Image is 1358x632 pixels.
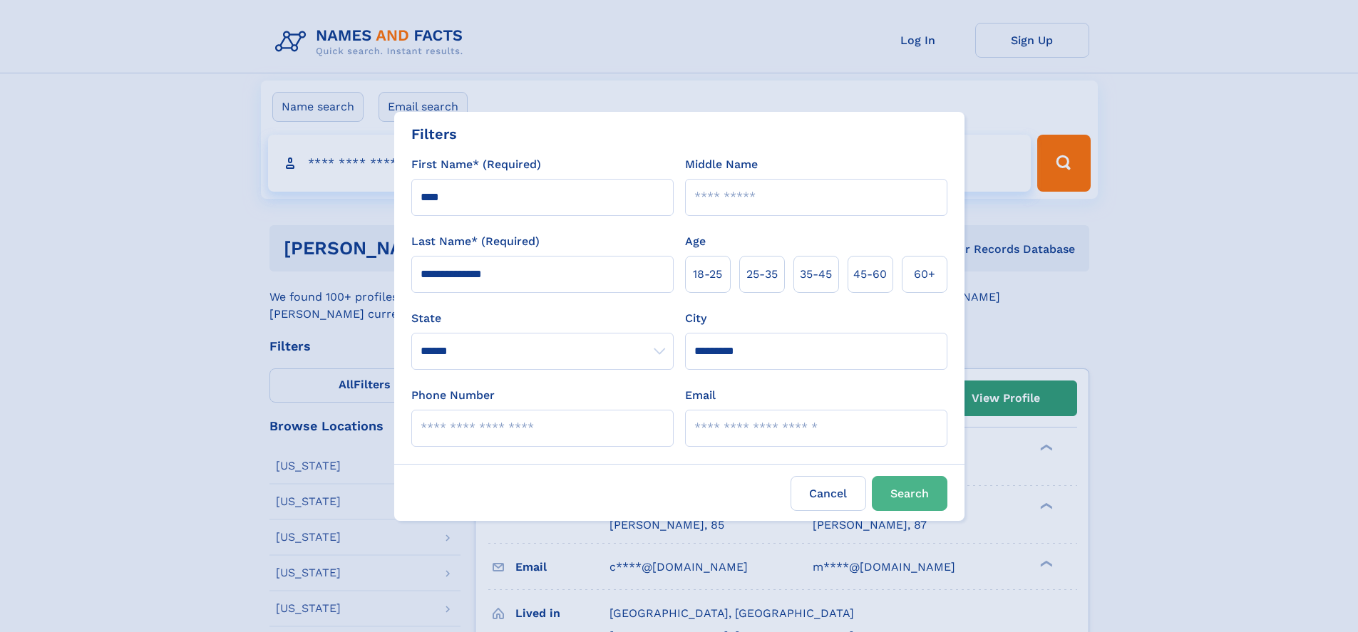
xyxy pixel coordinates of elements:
[411,387,495,404] label: Phone Number
[411,123,457,145] div: Filters
[411,156,541,173] label: First Name* (Required)
[685,233,706,250] label: Age
[411,310,674,327] label: State
[685,156,758,173] label: Middle Name
[746,266,778,283] span: 25‑35
[853,266,887,283] span: 45‑60
[685,387,716,404] label: Email
[872,476,947,511] button: Search
[914,266,935,283] span: 60+
[800,266,832,283] span: 35‑45
[685,310,706,327] label: City
[411,233,540,250] label: Last Name* (Required)
[791,476,866,511] label: Cancel
[693,266,722,283] span: 18‑25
